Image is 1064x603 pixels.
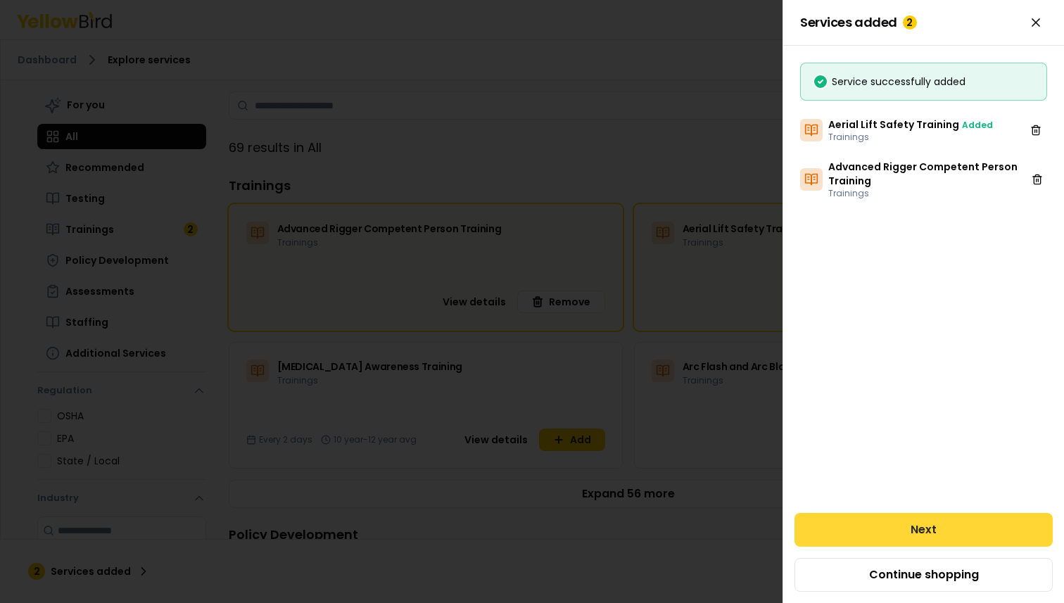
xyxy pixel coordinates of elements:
[794,558,1053,592] button: Continue shopping
[903,15,917,30] div: 2
[1025,11,1047,34] button: Close
[828,132,993,143] p: Trainings
[828,160,1022,188] h3: Advanced Rigger Competent Person Training
[828,188,1022,199] p: Trainings
[962,119,993,131] span: Added
[828,118,993,132] h3: Aerial Lift Safety Training
[800,15,917,30] span: Services added
[794,513,1053,547] button: Next
[812,75,1035,89] div: Service successfully added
